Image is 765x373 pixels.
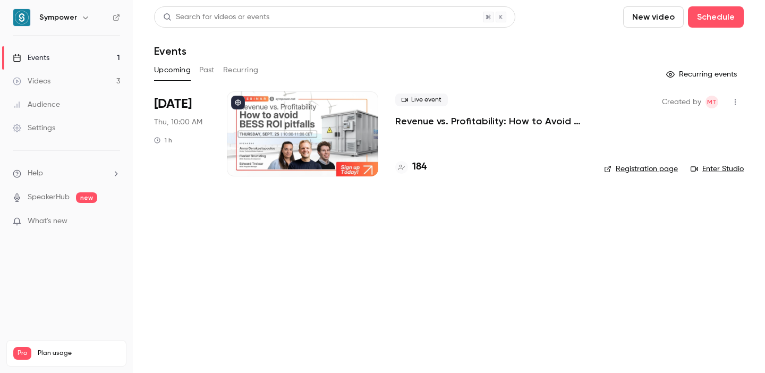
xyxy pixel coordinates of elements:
a: SpeakerHub [28,192,70,203]
div: Sep 25 Thu, 10:00 AM (Europe/Amsterdam) [154,91,210,176]
span: Live event [395,94,448,106]
span: MT [707,96,717,108]
h4: 184 [412,160,427,174]
button: New video [623,6,684,28]
span: Thu, 10:00 AM [154,117,202,128]
a: 184 [395,160,427,174]
span: Manon Thomas [705,96,718,108]
img: Sympower [13,9,30,26]
button: Past [199,62,215,79]
div: Audience [13,99,60,110]
a: Registration page [604,164,678,174]
a: Enter Studio [691,164,744,174]
span: Help [28,168,43,179]
div: Events [13,53,49,63]
button: Schedule [688,6,744,28]
div: Search for videos or events [163,12,269,23]
div: 1 h [154,136,172,145]
h6: Sympower [39,12,77,23]
span: Plan usage [38,349,120,358]
button: Recurring events [661,66,744,83]
div: Settings [13,123,55,133]
span: What's new [28,216,67,227]
button: Recurring [223,62,259,79]
span: Pro [13,347,31,360]
div: Videos [13,76,50,87]
a: Revenue vs. Profitability: How to Avoid [PERSON_NAME] ROI Pitfalls [395,115,587,128]
iframe: Noticeable Trigger [107,217,120,226]
button: Upcoming [154,62,191,79]
li: help-dropdown-opener [13,168,120,179]
span: new [76,192,97,203]
h1: Events [154,45,186,57]
span: [DATE] [154,96,192,113]
span: Created by [662,96,701,108]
